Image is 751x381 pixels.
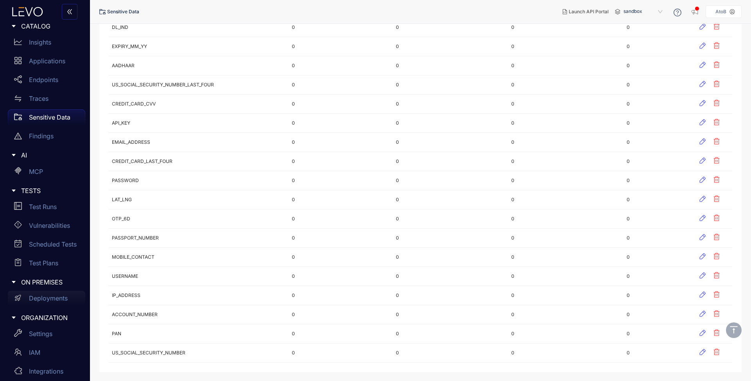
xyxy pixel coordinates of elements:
a: Applications [8,53,85,72]
span: CATALOG [21,23,79,30]
p: Applications [29,57,65,64]
td: 0 [340,267,455,286]
td: DL_IND [109,18,247,37]
td: 0 [247,37,340,56]
td: US_SOCIAL_SECURITY_NUMBER_LAST_FOUR [109,75,247,95]
td: 0 [571,152,686,171]
p: Endpoints [29,76,58,83]
p: Test Runs [29,203,57,210]
td: 0 [571,267,686,286]
td: 0 [455,343,571,363]
td: 0 [247,114,340,133]
td: 0 [340,37,455,56]
td: 0 [455,324,571,343]
td: ACCOUNT_NUMBER [109,305,247,324]
a: IAM [8,345,85,363]
td: API_KEY [109,114,247,133]
td: 0 [571,56,686,75]
td: PASSPORT_NUMBER [109,229,247,248]
td: 0 [571,37,686,56]
td: 0 [247,324,340,343]
td: 0 [340,133,455,152]
span: ORGANIZATION [21,314,79,321]
td: 0 [455,209,571,229]
td: 0 [455,18,571,37]
a: Deployments [8,291,85,309]
span: double-left [66,9,73,16]
td: 0 [340,229,455,248]
div: ON PREMISES [5,274,85,290]
td: 0 [340,75,455,95]
td: IP_ADDRESS [109,286,247,305]
a: Endpoints [8,72,85,91]
td: PASSWORD [109,171,247,190]
td: 0 [455,305,571,324]
span: caret-right [11,23,16,29]
td: 0 [247,229,340,248]
span: vertical-align-top [729,325,738,334]
td: 0 [340,18,455,37]
p: Deployments [29,295,68,302]
td: CREDIT_CARD_LAST_FOUR [109,152,247,171]
td: 0 [247,75,340,95]
p: Settings [29,330,52,337]
button: double-left [62,4,77,20]
span: team [14,348,22,356]
td: 0 [571,209,686,229]
td: 0 [247,286,340,305]
td: 0 [571,114,686,133]
td: 0 [340,209,455,229]
td: 0 [571,229,686,248]
td: OTP_6D [109,209,247,229]
td: 0 [455,171,571,190]
p: MCP [29,168,43,175]
td: 0 [340,343,455,363]
td: 0 [340,248,455,267]
span: TESTS [21,187,79,194]
div: ORGANIZATION [5,309,85,326]
td: 0 [455,114,571,133]
p: Test Plans [29,259,58,267]
td: 0 [340,324,455,343]
a: Test Runs [8,199,85,218]
span: caret-right [11,279,16,285]
td: 0 [571,18,686,37]
span: sandbox [623,5,664,18]
td: 0 [247,267,340,286]
td: 0 [571,305,686,324]
td: 0 [571,95,686,114]
td: 0 [455,267,571,286]
td: 0 [455,56,571,75]
td: 0 [247,95,340,114]
p: Findings [29,132,54,140]
td: 0 [455,95,571,114]
a: Scheduled Tests [8,236,85,255]
td: 0 [247,56,340,75]
td: 0 [340,190,455,209]
td: 0 [340,56,455,75]
td: 0 [455,286,571,305]
td: 0 [571,133,686,152]
td: 0 [571,171,686,190]
td: 0 [571,248,686,267]
p: Integrations [29,368,63,375]
span: ON PREMISES [21,279,79,286]
a: Sensitive Data [8,109,85,128]
p: IAM [29,349,40,356]
span: Launch API Portal [569,9,609,14]
td: 0 [247,171,340,190]
td: 0 [340,114,455,133]
td: 0 [455,190,571,209]
span: caret-right [11,315,16,320]
td: 0 [340,286,455,305]
div: TESTS [5,182,85,199]
a: Insights [8,34,85,53]
a: MCP [8,164,85,182]
span: warning [14,132,22,140]
td: 0 [455,133,571,152]
td: 0 [247,190,340,209]
td: USERNAME [109,267,247,286]
p: Sensitive Data [29,114,70,121]
span: caret-right [11,152,16,158]
span: Sensitive Data [107,9,139,14]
